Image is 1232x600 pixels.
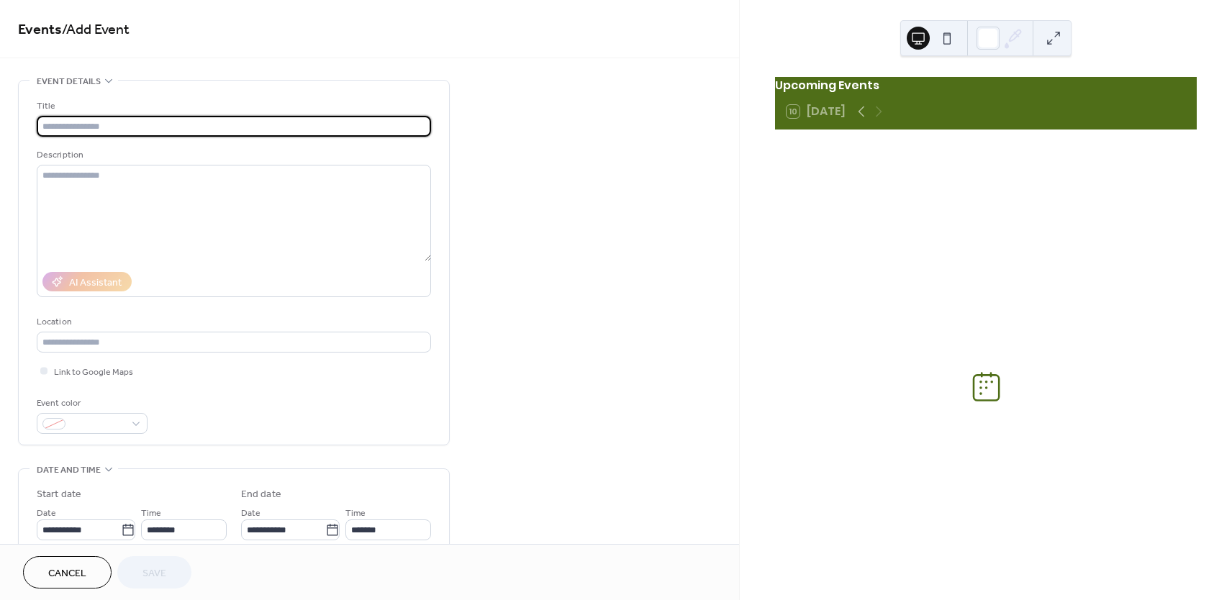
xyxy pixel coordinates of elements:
[775,77,1197,94] div: Upcoming Events
[37,147,428,163] div: Description
[141,506,161,521] span: Time
[345,506,366,521] span: Time
[62,16,130,44] span: / Add Event
[37,314,428,329] div: Location
[48,566,86,581] span: Cancel
[241,506,261,521] span: Date
[241,487,281,502] div: End date
[37,99,428,114] div: Title
[23,556,112,588] button: Cancel
[37,396,145,411] div: Event color
[54,365,133,380] span: Link to Google Maps
[37,487,81,502] div: Start date
[37,74,101,89] span: Event details
[37,506,56,521] span: Date
[37,463,101,478] span: Date and time
[18,16,62,44] a: Events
